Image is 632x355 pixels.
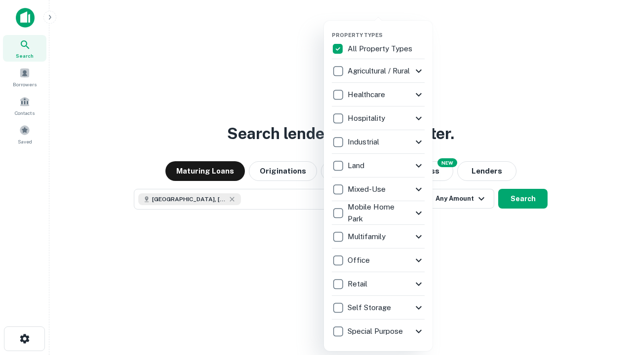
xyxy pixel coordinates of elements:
p: Land [348,160,366,172]
p: Mobile Home Park [348,201,413,224]
p: Mixed-Use [348,183,388,195]
iframe: Chat Widget [583,276,632,323]
p: Self Storage [348,302,393,314]
div: Healthcare [332,83,425,106]
p: Retail [348,278,369,290]
p: Agricultural / Rural [348,65,412,77]
div: Agricultural / Rural [332,59,425,83]
div: Land [332,154,425,177]
span: Property Types [332,32,383,38]
div: Retail [332,272,425,296]
div: Self Storage [332,296,425,319]
div: Industrial [332,130,425,154]
p: All Property Types [348,43,414,55]
p: Multifamily [348,231,388,243]
div: Multifamily [332,225,425,248]
p: Healthcare [348,89,387,101]
div: Mobile Home Park [332,201,425,225]
p: Hospitality [348,112,387,124]
div: Mixed-Use [332,177,425,201]
div: Hospitality [332,106,425,130]
p: Industrial [348,136,381,148]
div: Special Purpose [332,319,425,343]
p: Special Purpose [348,325,405,337]
div: Office [332,248,425,272]
p: Office [348,254,372,266]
